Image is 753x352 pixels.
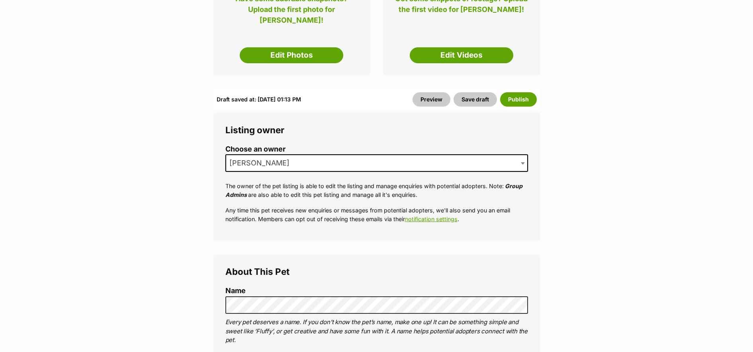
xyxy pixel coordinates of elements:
[240,47,343,63] a: Edit Photos
[225,145,528,154] label: Choose an owner
[410,47,513,63] a: Edit Videos
[225,266,289,277] span: About This Pet
[226,158,297,169] span: Kerri Pasqualini
[225,182,528,199] p: The owner of the pet listing is able to edit the listing and manage enquiries with potential adop...
[225,183,522,198] em: Group Admins
[225,287,528,295] label: Name
[225,154,528,172] span: Kerri Pasqualini
[405,216,458,222] a: notification settings
[413,92,450,107] a: Preview
[454,92,497,107] button: Save draft
[500,92,537,107] button: Publish
[225,206,528,223] p: Any time this pet receives new enquiries or messages from potential adopters, we'll also send you...
[217,92,301,107] div: Draft saved at: [DATE] 01:13 PM
[225,318,528,345] p: Every pet deserves a name. If you don’t know the pet’s name, make one up! It can be something sim...
[225,124,284,135] span: Listing owner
